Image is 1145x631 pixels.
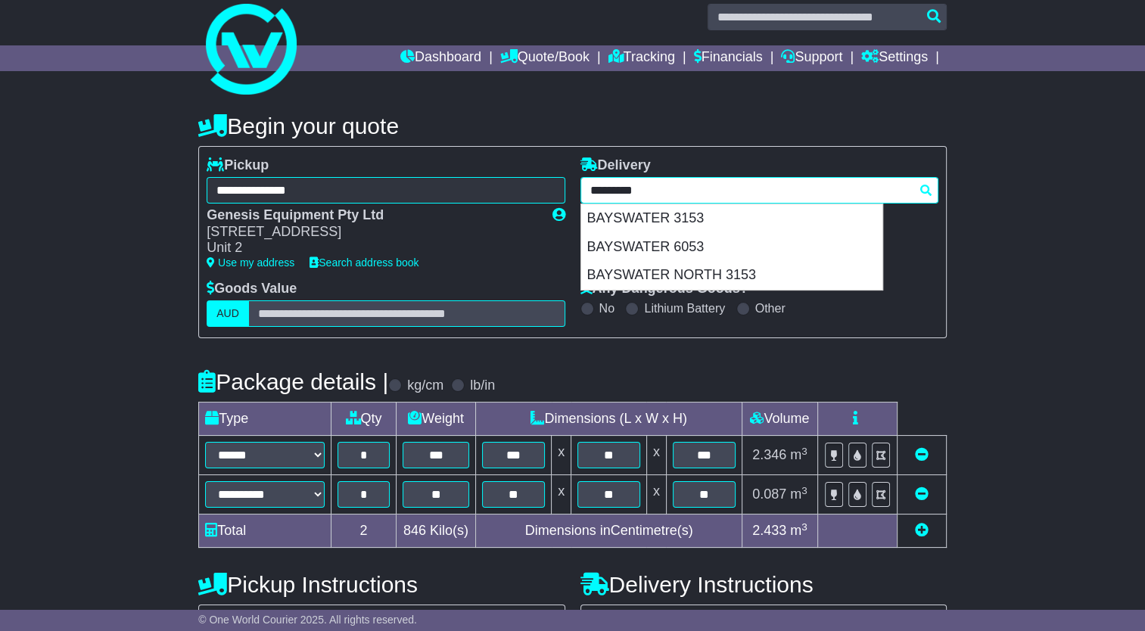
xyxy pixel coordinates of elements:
[400,45,481,71] a: Dashboard
[644,301,725,315] label: Lithium Battery
[790,523,807,538] span: m
[581,261,882,290] div: BAYSWATER NORTH 3153
[198,614,417,626] span: © One World Courier 2025. All rights reserved.
[599,301,615,315] label: No
[476,514,742,548] td: Dimensions in Centimetre(s)
[403,523,426,538] span: 846
[581,204,882,233] div: BAYSWATER 3153
[752,486,786,502] span: 0.087
[198,113,947,138] h4: Begin your quote
[331,403,396,436] td: Qty
[646,475,666,514] td: x
[207,224,537,241] div: [STREET_ADDRESS]
[915,447,929,462] a: Remove this item
[646,436,666,475] td: x
[552,475,571,514] td: x
[580,157,651,174] label: Delivery
[207,256,294,269] a: Use my address
[752,447,786,462] span: 2.346
[207,207,537,224] div: Genesis Equipment Pty Ltd
[742,403,817,436] td: Volume
[199,514,331,548] td: Total
[915,523,929,538] a: Add new item
[694,45,763,71] a: Financials
[476,403,742,436] td: Dimensions (L x W x H)
[608,45,675,71] a: Tracking
[755,301,786,315] label: Other
[781,45,842,71] a: Support
[790,486,807,502] span: m
[915,486,929,502] a: Remove this item
[198,369,388,394] h4: Package details |
[310,256,418,269] a: Search address book
[552,436,571,475] td: x
[580,572,947,597] h4: Delivery Instructions
[331,514,396,548] td: 2
[407,378,443,394] label: kg/cm
[790,447,807,462] span: m
[207,300,249,327] label: AUD
[801,446,807,457] sup: 3
[801,485,807,496] sup: 3
[581,233,882,262] div: BAYSWATER 6053
[470,378,495,394] label: lb/in
[500,45,590,71] a: Quote/Book
[396,514,476,548] td: Kilo(s)
[396,403,476,436] td: Weight
[207,240,537,256] div: Unit 2
[752,523,786,538] span: 2.433
[207,157,269,174] label: Pickup
[199,403,331,436] td: Type
[198,572,565,597] h4: Pickup Instructions
[801,521,807,533] sup: 3
[207,281,297,297] label: Goods Value
[861,45,928,71] a: Settings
